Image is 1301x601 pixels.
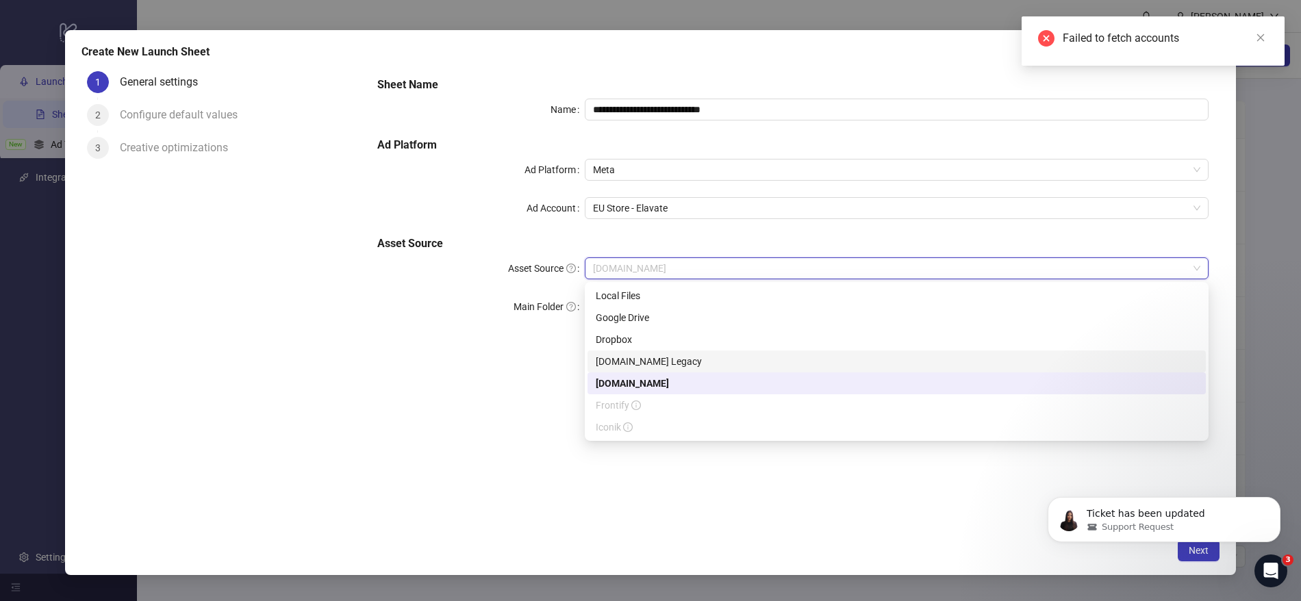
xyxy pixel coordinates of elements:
div: Google Drive [588,307,1206,329]
span: Meta [593,159,1200,180]
input: Name [585,99,1209,120]
span: info-circle [623,422,633,432]
span: question-circle [566,264,576,273]
span: info-circle [631,400,641,410]
span: close [1256,33,1265,42]
div: Dropbox [596,332,1198,347]
label: Ad Platform [525,159,585,181]
span: EU Store - Elavate [593,198,1200,218]
div: Local Files [596,288,1198,303]
div: Google Drive [596,310,1198,325]
div: [DOMAIN_NAME] Legacy [596,354,1198,369]
span: 3 [95,142,101,153]
label: Asset Source [508,257,585,279]
div: Failed to fetch accounts [1063,30,1268,47]
iframe: Intercom live chat [1254,554,1287,587]
div: Dropbox [588,329,1206,350]
div: General settings [120,71,209,93]
span: Frame.io [593,258,1200,279]
div: Frame.io [588,372,1206,394]
div: [DOMAIN_NAME] [596,376,1198,391]
div: Frontify [588,394,1206,416]
div: Local Files [588,285,1206,307]
span: question-circle [566,302,576,311]
span: Frontify [596,400,641,411]
div: Frame.io Legacy [588,350,1206,372]
div: Creative optimizations [120,137,239,159]
span: Iconik [596,422,633,433]
label: Name [551,99,585,120]
span: 1 [95,77,101,88]
label: Ad Account [527,197,585,219]
div: Create New Launch Sheet [81,44,1220,60]
h5: Ad Platform [377,137,1209,153]
span: 3 [1283,554,1293,565]
div: Configure default values [120,104,249,126]
h5: Asset Source [377,235,1209,252]
div: Iconik [588,416,1206,438]
h5: Sheet Name [377,77,1209,93]
iframe: Intercom notifications message [1027,468,1301,564]
span: 2 [95,110,101,120]
label: Main Folder [514,296,585,318]
a: Close [1253,30,1268,45]
span: close-circle [1038,30,1054,47]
